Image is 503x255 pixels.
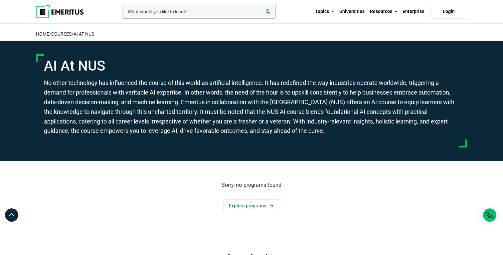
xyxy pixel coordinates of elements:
[51,31,72,37] a: COURSES
[74,31,94,37] a: AI At NUS
[36,181,467,189] p: Sorry, no programs found
[430,5,467,19] a: Login
[223,199,280,212] a: Explore programs
[36,31,49,37] a: home
[122,5,276,19] input: woocommerce-product-search-field-0
[44,78,459,136] p: No other technology has influenced the course of this world as artificial intelligence. It has re...
[44,58,459,74] h1: AI At NUS
[36,27,467,41] h2: / /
